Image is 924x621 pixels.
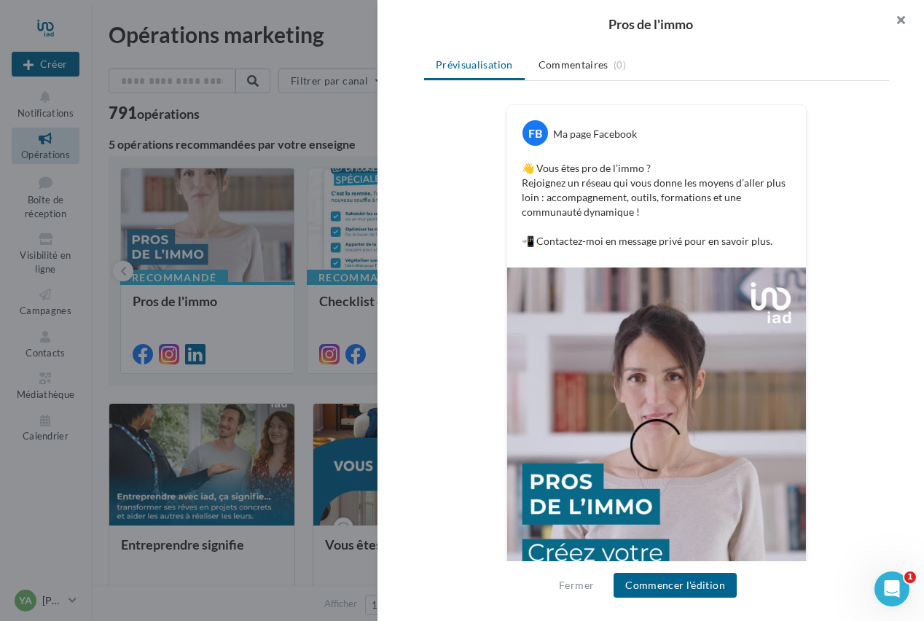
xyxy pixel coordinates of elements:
[904,571,916,583] span: 1
[401,17,901,31] div: Pros de l'immo
[539,58,608,72] span: Commentaires
[614,573,737,598] button: Commencer l'édition
[874,571,909,606] iframe: Intercom live chat
[522,161,791,249] p: 👋 Vous êtes pro de l’immo ? Rejoignez un réseau qui vous donne les moyens d’aller plus loin : acc...
[553,577,600,594] button: Fermer
[522,120,548,146] div: FB
[553,127,637,141] div: Ma page Facebook
[614,59,626,71] span: (0)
